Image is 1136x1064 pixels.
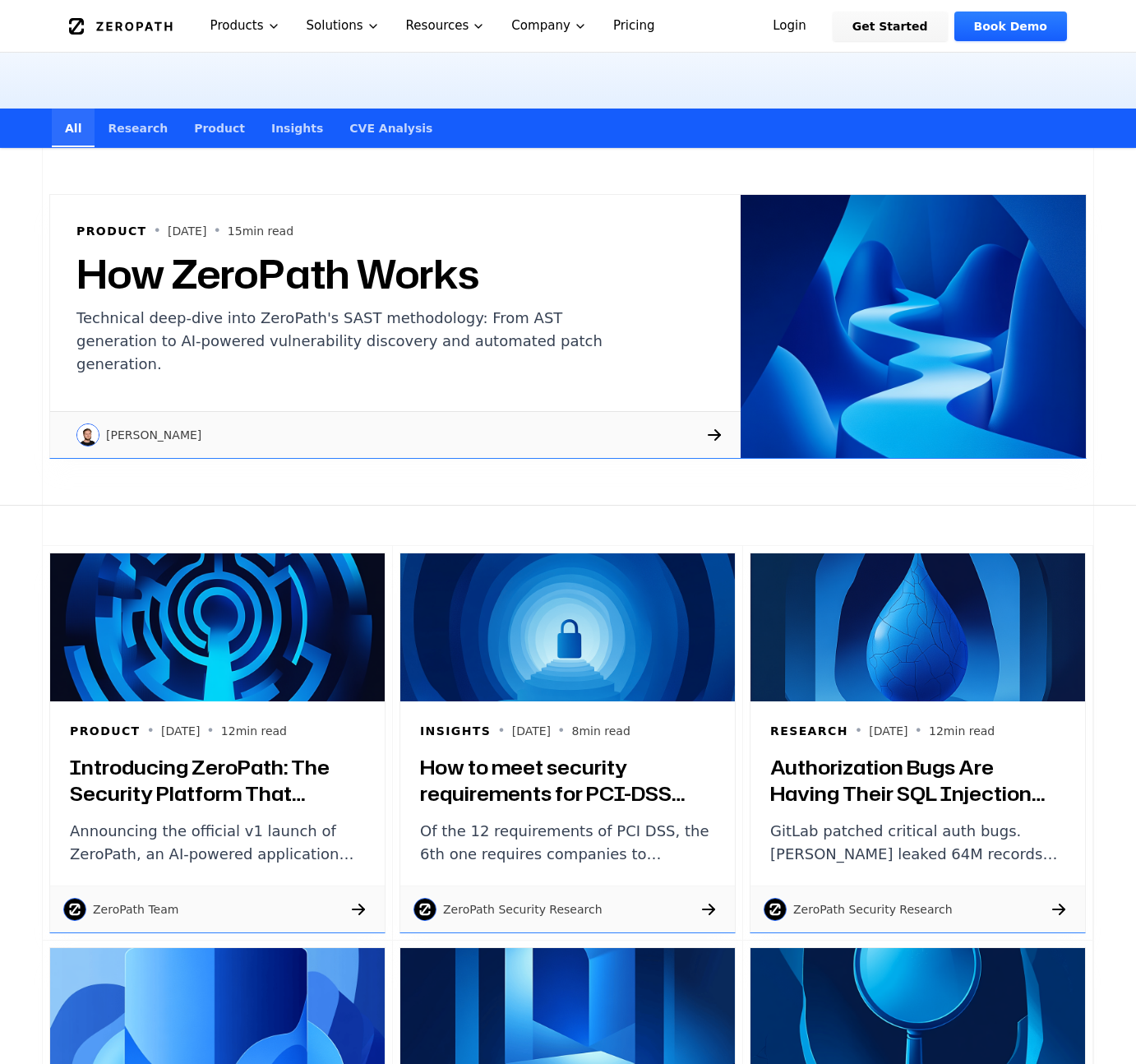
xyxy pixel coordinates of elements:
p: Technical deep-dive into ZeroPath's SAST methodology: From AST generation to AI-powered vulnerabi... [76,307,629,376]
p: 15 min read [228,223,293,239]
a: All [52,109,95,147]
h6: Research [770,723,848,739]
p: [DATE] [869,723,907,739]
img: Raphael Karger [76,423,99,446]
span: • [206,721,214,741]
p: Of the 12 requirements of PCI DSS, the 6th one requires companies to maintain application securit... [420,820,715,866]
a: Introducing ZeroPath: The Security Platform That Actually Understands Your CodeProduct•[DATE]•12m... [43,546,393,941]
img: ZeroPath Team [63,898,86,921]
img: Authorization Bugs Are Having Their SQL Injection Moment [750,553,1085,701]
a: Product [181,109,258,147]
img: ZeroPath Security Research [764,898,787,921]
p: [DATE] [168,223,206,239]
p: ZeroPath Security Research [793,901,953,918]
h2: How ZeroPath Works [76,254,629,294]
span: • [497,721,505,741]
h3: Introducing ZeroPath: The Security Platform That Actually Understands Your Code [70,754,365,807]
h6: Product [76,223,147,239]
a: CVE Analysis [336,109,446,147]
h6: Product [70,723,141,739]
img: How ZeroPath Works [741,195,1086,458]
a: Get Started [833,12,948,41]
a: Book Demo [954,12,1067,41]
img: Introducing ZeroPath: The Security Platform That Actually Understands Your Code [50,553,385,701]
span: • [915,721,922,741]
span: • [147,721,155,741]
h3: How to meet security requirements for PCI-DSS compliance? [420,754,715,807]
span: • [855,721,862,741]
p: ZeroPath Security Research [443,901,603,918]
a: Research [95,109,181,147]
h3: Authorization Bugs Are Having Their SQL Injection Moment [770,754,1065,807]
img: ZeroPath Security Research [413,898,436,921]
a: How to meet security requirements for PCI-DSS compliance?Insights•[DATE]•8min readHow to meet sec... [393,546,743,941]
a: Authorization Bugs Are Having Their SQL Injection MomentResearch•[DATE]•12min readAuthorization B... [743,546,1093,941]
span: • [557,721,565,741]
img: How to meet security requirements for PCI-DSS compliance? [400,553,735,701]
span: • [213,221,220,241]
a: How ZeroPath WorksProduct•[DATE]•15min readHow ZeroPath WorksTechnical deep-dive into ZeroPath's ... [43,187,1093,465]
p: ZeroPath Team [93,901,178,918]
p: 12 min read [929,723,995,739]
p: 12 min read [221,723,287,739]
p: 8 min read [572,723,630,739]
p: [PERSON_NAME] [106,427,201,443]
p: Announcing the official v1 launch of ZeroPath, an AI-powered application security platform truste... [70,820,365,866]
p: [DATE] [161,723,200,739]
a: Insights [258,109,336,147]
a: Login [753,12,826,41]
h6: Insights [420,723,491,739]
span: • [154,221,161,241]
p: [DATE] [512,723,551,739]
p: GitLab patched critical auth bugs. [PERSON_NAME] leaked 64M records through a basic IDOR. Authori... [770,820,1065,866]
